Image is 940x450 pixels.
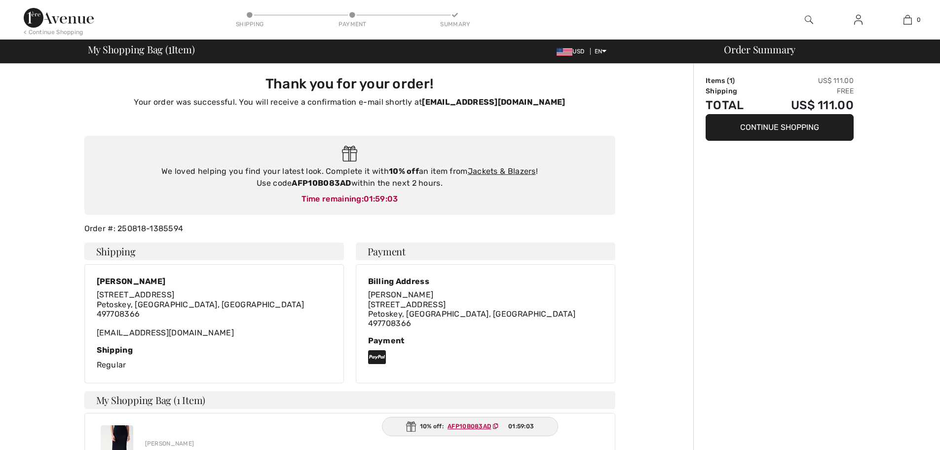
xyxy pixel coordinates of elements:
ins: AFP10B083AD [448,423,491,430]
td: Shipping [706,86,762,96]
div: Summary [440,20,470,29]
p: Your order was successful. You will receive a confirmation e-mail shortly at [90,96,609,108]
span: My Shopping Bag ( Item) [88,44,195,54]
td: US$ 111.00 [762,76,854,86]
div: 10% off: [382,417,559,436]
span: USD [557,48,588,55]
img: My Bag [903,14,912,26]
div: [PERSON_NAME] [145,439,611,448]
div: < Continue Shopping [24,28,83,37]
a: Sign In [846,14,870,26]
span: [PERSON_NAME] [368,290,434,299]
td: US$ 111.00 [762,96,854,114]
div: Shipping [235,20,264,29]
span: 01:59:03 [364,194,398,204]
span: EN [595,48,607,55]
div: We loved helping you find your latest look. Complete it with an item from ! Use code within the n... [94,165,605,189]
h4: Payment [356,243,615,260]
div: Order Summary [712,44,934,54]
div: Billing Address [368,277,576,286]
span: 1 [168,42,172,55]
button: Continue Shopping [706,114,854,141]
img: Gift.svg [342,146,357,162]
td: Items ( ) [706,76,762,86]
span: [STREET_ADDRESS] Petoskey, [GEOGRAPHIC_DATA], [GEOGRAPHIC_DATA] 497708366 [97,290,304,318]
div: Shipping [97,345,332,355]
h4: Shipping [84,243,344,260]
strong: AFP10B083AD [292,178,351,188]
h4: My Shopping Bag (1 Item) [84,391,615,409]
div: [PERSON_NAME] [97,277,304,286]
h3: Thank you for your order! [90,76,609,92]
td: Total [706,96,762,114]
span: 1 [729,77,732,85]
strong: 10% off [389,166,419,176]
img: US Dollar [557,48,572,56]
strong: [EMAIL_ADDRESS][DOMAIN_NAME] [422,97,565,107]
a: 0 [883,14,932,26]
div: Payment [338,20,367,29]
div: [EMAIL_ADDRESS][DOMAIN_NAME] [97,290,304,337]
span: 0 [917,15,921,24]
span: [STREET_ADDRESS] Petoskey, [GEOGRAPHIC_DATA], [GEOGRAPHIC_DATA] 497708366 [368,300,576,328]
img: 1ère Avenue [24,8,94,28]
div: Order #: 250818-1385594 [78,223,621,235]
td: Free [762,86,854,96]
span: 01:59:03 [508,422,534,431]
img: Gift.svg [406,421,416,432]
img: search the website [805,14,813,26]
div: Time remaining: [94,193,605,205]
div: Payment [368,336,603,345]
div: Regular [97,345,332,370]
img: My Info [854,14,863,26]
a: Jackets & Blazers [468,166,536,176]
